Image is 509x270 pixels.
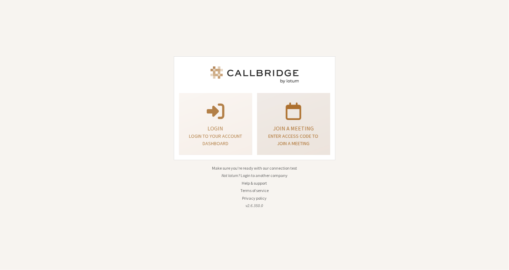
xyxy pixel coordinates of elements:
[179,93,252,155] button: LoginLogin to your account dashboard
[209,66,300,83] img: Iotum
[241,172,288,179] button: Login to another company
[242,180,267,186] a: Help & support
[240,188,269,193] a: Terms of service
[174,202,335,209] li: v2.6.350.0
[266,124,321,133] p: Join a meeting
[188,133,243,147] p: Login to your account dashboard
[242,196,267,201] a: Privacy policy
[212,165,297,171] a: Make sure you're ready with our connection test
[257,93,330,155] a: Join a meetingEnter access code to join a meeting
[174,172,335,179] li: Not Iotum?
[266,133,321,147] p: Enter access code to join a meeting
[188,124,243,133] p: Login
